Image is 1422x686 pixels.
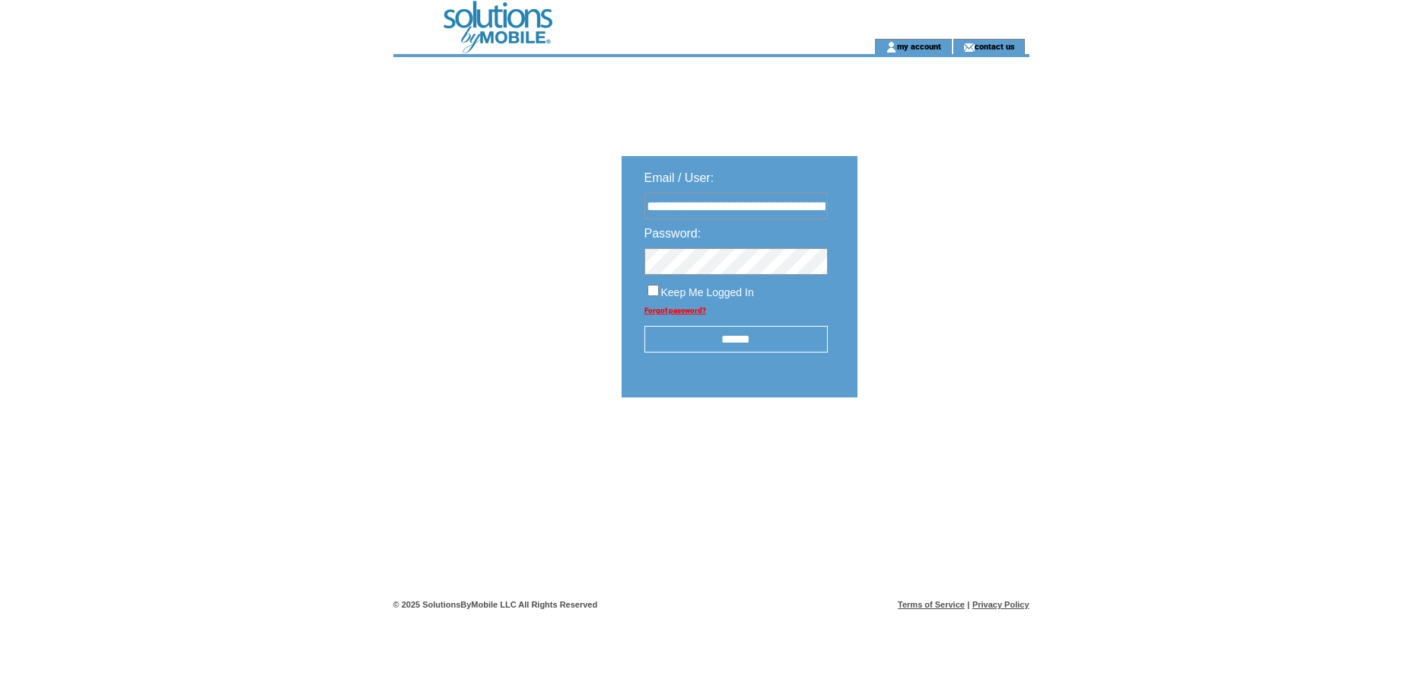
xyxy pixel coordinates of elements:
[902,436,978,455] img: transparent.png;jsessionid=5747AE7C4343C06A14861E56CAF07416
[393,600,598,609] span: © 2025 SolutionsByMobile LLC All Rights Reserved
[661,286,754,298] span: Keep Me Logged In
[975,41,1015,51] a: contact us
[898,600,965,609] a: Terms of Service
[644,227,701,240] span: Password:
[644,171,714,184] span: Email / User:
[967,600,969,609] span: |
[963,41,975,53] img: contact_us_icon.gif;jsessionid=5747AE7C4343C06A14861E56CAF07416
[886,41,897,53] img: account_icon.gif;jsessionid=5747AE7C4343C06A14861E56CAF07416
[644,306,706,314] a: Forgot password?
[897,41,941,51] a: my account
[972,600,1029,609] a: Privacy Policy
